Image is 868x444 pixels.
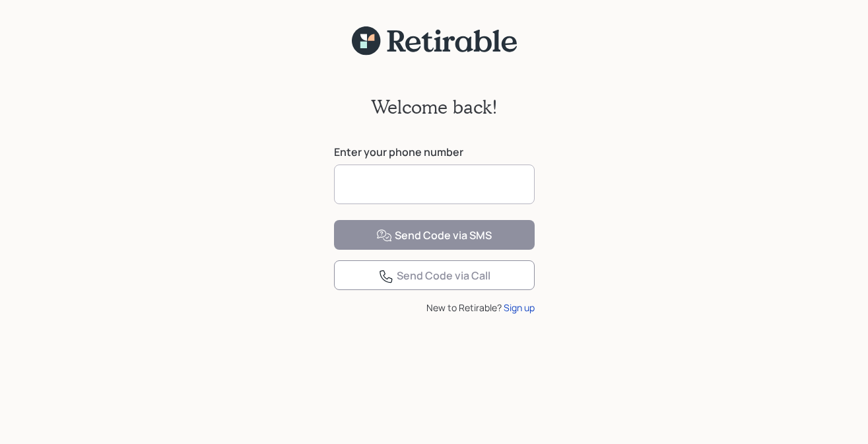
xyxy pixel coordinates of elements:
[334,301,535,314] div: New to Retirable?
[378,268,490,284] div: Send Code via Call
[376,228,492,244] div: Send Code via SMS
[334,220,535,250] button: Send Code via SMS
[371,96,498,118] h2: Welcome back!
[504,301,535,314] div: Sign up
[334,145,535,159] label: Enter your phone number
[334,260,535,290] button: Send Code via Call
